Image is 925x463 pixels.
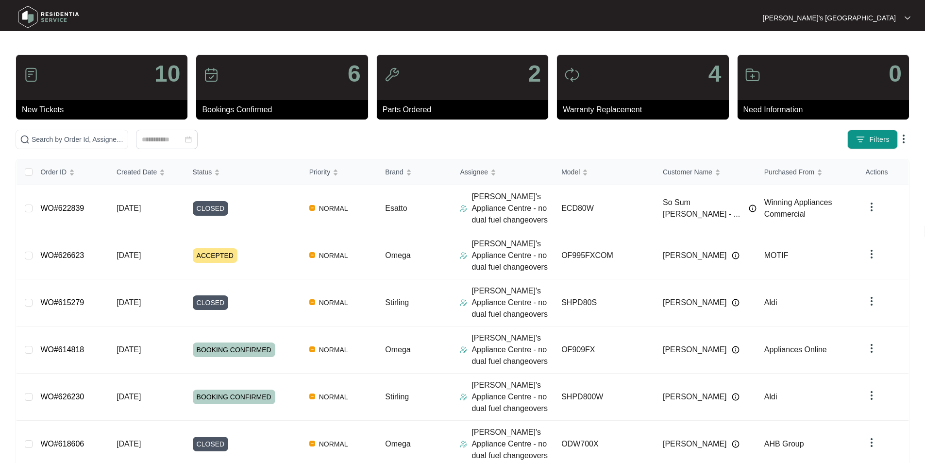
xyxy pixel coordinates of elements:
[554,159,655,185] th: Model
[315,297,352,309] span: NORMAL
[40,298,84,307] a: WO#615279
[385,298,409,307] span: Stirling
[117,298,141,307] span: [DATE]
[764,198,832,218] span: Winning Appliances Commercial
[22,104,187,116] p: New Tickets
[743,104,909,116] p: Need Information
[460,252,468,259] img: Assigner Icon
[460,299,468,307] img: Assigner Icon
[40,251,84,259] a: WO#626623
[377,159,452,185] th: Brand
[708,62,722,86] p: 4
[471,238,554,273] p: [PERSON_NAME]'s Appliance Centre - no dual fuel changeovers
[460,167,488,177] span: Assignee
[905,16,910,20] img: dropdown arrow
[847,130,898,149] button: filter iconFilters
[193,201,229,216] span: CLOSED
[193,437,229,451] span: CLOSED
[315,391,352,403] span: NORMAL
[20,135,30,144] img: search-icon
[385,345,410,354] span: Omega
[732,440,740,448] img: Info icon
[309,346,315,352] img: Vercel Logo
[117,393,141,401] span: [DATE]
[315,438,352,450] span: NORMAL
[471,427,554,462] p: [PERSON_NAME]'s Appliance Centre - no dual fuel changeovers
[471,332,554,367] p: [PERSON_NAME]'s Appliance Centre - no dual fuel changeovers
[315,250,352,261] span: NORMAL
[471,379,554,414] p: [PERSON_NAME]'s Appliance Centre - no dual fuel changeovers
[764,167,814,177] span: Purchased From
[117,204,141,212] span: [DATE]
[554,185,655,232] td: ECD80W
[154,62,180,86] p: 10
[898,133,909,145] img: dropdown arrow
[764,298,777,307] span: Aldi
[749,205,757,212] img: Info icon
[109,159,185,185] th: Created Date
[554,279,655,326] td: SHPD80S
[757,159,858,185] th: Purchased From
[40,204,84,212] a: WO#622839
[385,440,410,448] span: Omega
[203,67,219,83] img: icon
[856,135,865,144] img: filter icon
[460,346,468,354] img: Assigner Icon
[460,440,468,448] img: Assigner Icon
[348,62,361,86] p: 6
[40,167,67,177] span: Order ID
[663,391,727,403] span: [PERSON_NAME]
[309,167,331,177] span: Priority
[866,295,877,307] img: dropdown arrow
[732,393,740,401] img: Info icon
[193,343,275,357] span: BOOKING CONFIRMED
[385,167,403,177] span: Brand
[460,393,468,401] img: Assigner Icon
[193,390,275,404] span: BOOKING CONFIRMED
[117,345,141,354] span: [DATE]
[202,104,368,116] p: Bookings Confirmed
[655,159,757,185] th: Customer Name
[869,135,890,145] span: Filters
[745,67,760,83] img: icon
[385,393,409,401] span: Stirling
[663,438,727,450] span: [PERSON_NAME]
[663,344,727,356] span: [PERSON_NAME]
[554,326,655,374] td: OF909FX
[763,13,896,23] p: [PERSON_NAME]'s [GEOGRAPHIC_DATA]
[309,441,315,446] img: Vercel Logo
[471,191,554,226] p: [PERSON_NAME]'s Appliance Centre - no dual fuel changeovers
[732,299,740,307] img: Info icon
[858,159,908,185] th: Actions
[193,295,229,310] span: CLOSED
[764,440,804,448] span: AHB Group
[315,344,352,356] span: NORMAL
[663,167,712,177] span: Customer Name
[554,374,655,421] td: SHPD800W
[764,345,827,354] span: Appliances Online
[40,393,84,401] a: WO#626230
[452,159,554,185] th: Assignee
[889,62,902,86] p: 0
[866,248,877,260] img: dropdown arrow
[309,205,315,211] img: Vercel Logo
[866,390,877,401] img: dropdown arrow
[315,203,352,214] span: NORMAL
[866,201,877,213] img: dropdown arrow
[732,346,740,354] img: Info icon
[40,345,84,354] a: WO#614818
[309,252,315,258] img: Vercel Logo
[302,159,378,185] th: Priority
[663,250,727,261] span: [PERSON_NAME]
[561,167,580,177] span: Model
[193,167,212,177] span: Status
[764,393,777,401] span: Aldi
[471,285,554,320] p: [PERSON_NAME]'s Appliance Centre - no dual fuel changeovers
[185,159,302,185] th: Status
[563,104,728,116] p: Warranty Replacement
[309,299,315,305] img: Vercel Logo
[193,248,237,263] span: ACCEPTED
[663,297,727,309] span: [PERSON_NAME]
[732,252,740,259] img: Info icon
[554,232,655,279] td: OF995FXCOM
